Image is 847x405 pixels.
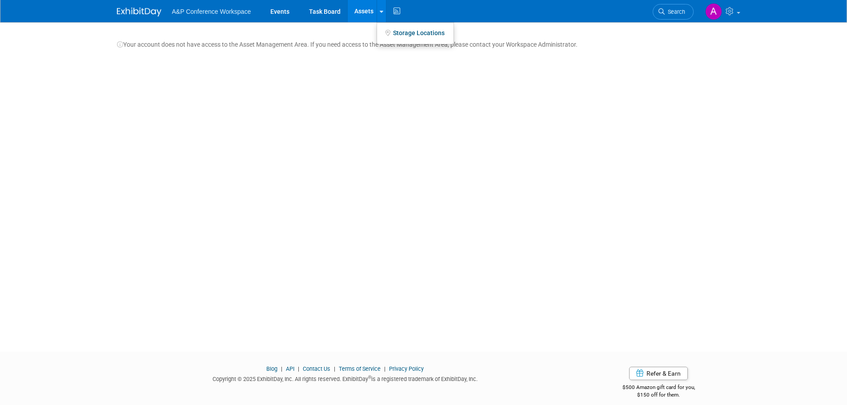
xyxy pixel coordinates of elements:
img: ExhibitDay [117,8,161,16]
span: | [296,365,301,372]
div: Copyright © 2025 ExhibitDay, Inc. All rights reserved. ExhibitDay is a registered trademark of Ex... [117,373,574,383]
span: | [382,365,388,372]
div: $150 off for them. [587,391,731,399]
sup: ® [368,375,371,380]
span: Search [665,8,685,15]
a: Contact Us [303,365,330,372]
a: API [286,365,294,372]
span: | [332,365,337,372]
a: Terms of Service [339,365,381,372]
a: Search [653,4,694,20]
span: A&P Conference Workspace [172,8,251,15]
a: Privacy Policy [389,365,424,372]
div: Your account does not have access to the Asset Management Area. If you need access to the Asset M... [117,31,731,49]
a: Refer & Earn [629,367,688,380]
img: Abigail Larkin [705,3,722,20]
a: Storage Locations [377,26,454,40]
a: Blog [266,365,277,372]
div: $500 Amazon gift card for you, [587,378,731,398]
span: | [279,365,285,372]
